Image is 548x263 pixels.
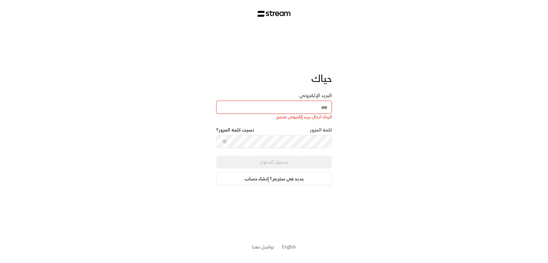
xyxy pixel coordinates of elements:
[216,172,332,185] a: جديد في ستريم؟ إنشاء حساب
[299,92,332,99] label: البريد الإلكتروني
[258,11,291,17] img: Stream Logo
[310,127,332,133] label: كلمة المرور
[219,136,230,147] button: toggle password visibility
[216,114,332,120] div: الرجاء ادخال بريد إلكتروني صحيح
[216,127,254,133] a: نسيت كلمة المرور؟
[311,70,332,87] span: حياك
[252,243,274,251] a: تواصل معنا
[282,241,296,253] a: English
[252,243,274,250] button: تواصل معنا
